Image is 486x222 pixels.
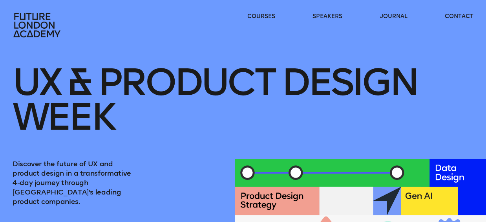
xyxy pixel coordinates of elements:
a: speakers [312,13,342,20]
p: Discover the future of UX and product design in a transformative 4-day journey through [GEOGRAPHI... [13,159,138,206]
a: courses [247,13,275,20]
a: contact [445,13,473,20]
h1: UX & Product Design Week [13,40,473,159]
a: journal [380,13,407,20]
